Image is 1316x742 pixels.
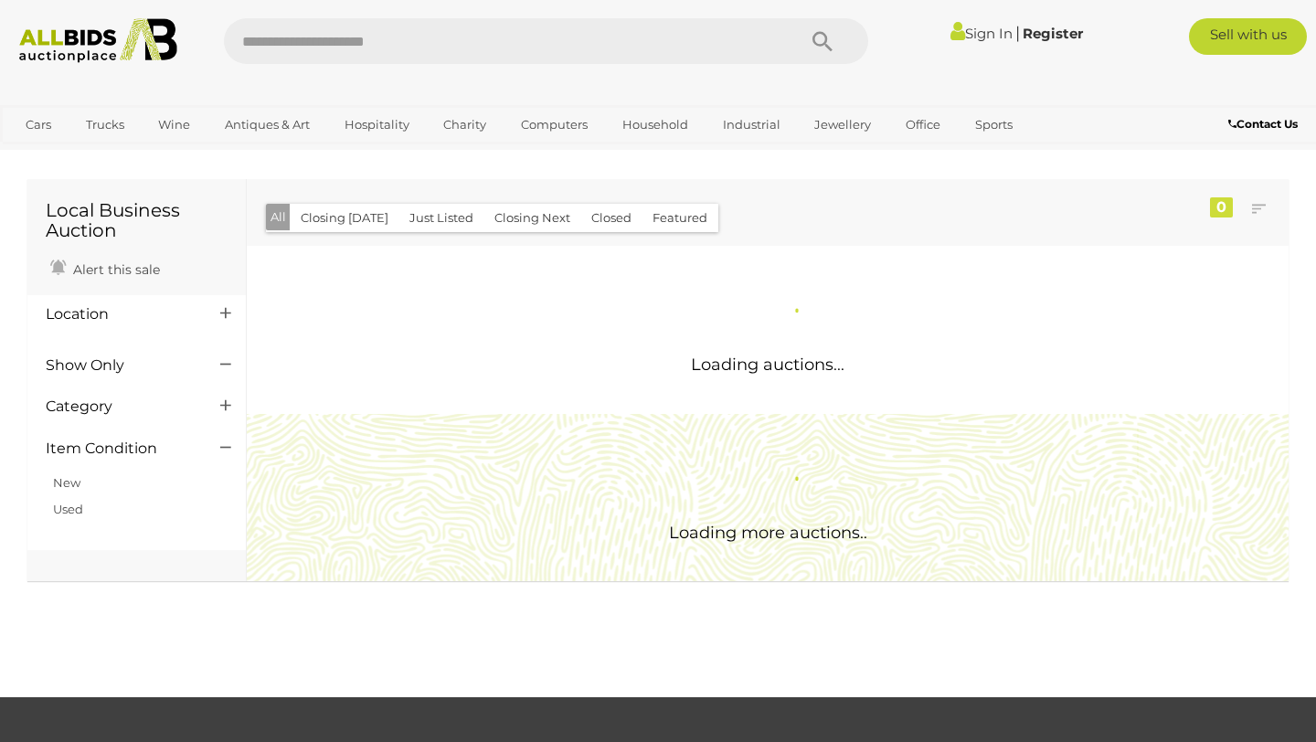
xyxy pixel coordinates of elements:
[711,110,792,140] a: Industrial
[669,523,867,543] span: Loading more auctions..
[1210,197,1233,217] div: 0
[14,110,63,140] a: Cars
[963,110,1024,140] a: Sports
[53,502,83,516] a: Used
[213,110,322,140] a: Antiques & Art
[894,110,952,140] a: Office
[950,25,1013,42] a: Sign In
[1015,23,1020,43] span: |
[69,261,160,278] span: Alert this sale
[53,475,80,490] a: New
[74,110,136,140] a: Trucks
[777,18,868,64] button: Search
[146,110,202,140] a: Wine
[333,110,421,140] a: Hospitality
[46,200,228,240] h1: Local Business Auction
[1189,18,1307,55] a: Sell with us
[1023,25,1083,42] a: Register
[46,440,193,457] h4: Item Condition
[509,110,600,140] a: Computers
[802,110,883,140] a: Jewellery
[14,140,167,170] a: [GEOGRAPHIC_DATA]
[1228,117,1298,131] b: Contact Us
[691,355,844,375] span: Loading auctions...
[398,204,484,232] button: Just Listed
[431,110,498,140] a: Charity
[610,110,700,140] a: Household
[290,204,399,232] button: Closing [DATE]
[483,204,581,232] button: Closing Next
[46,357,193,374] h4: Show Only
[46,254,164,281] a: Alert this sale
[46,398,193,415] h4: Category
[10,18,187,63] img: Allbids.com.au
[642,204,718,232] button: Featured
[266,204,291,230] button: All
[1228,114,1302,134] a: Contact Us
[580,204,642,232] button: Closed
[46,306,193,323] h4: Location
